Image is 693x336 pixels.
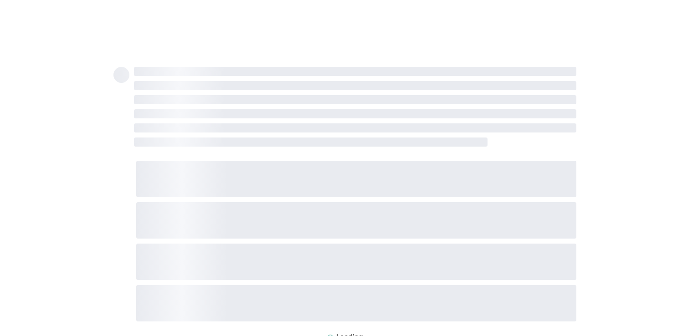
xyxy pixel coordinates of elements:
span: ‌ [134,95,576,104]
span: ‌ [113,67,129,83]
span: ‌ [134,67,576,76]
span: ‌ [134,137,488,147]
span: ‌ [134,123,576,132]
span: ‌ [134,109,576,118]
span: ‌ [136,161,576,197]
span: ‌ [136,244,576,280]
span: ‌ [136,202,576,239]
span: ‌ [136,285,576,321]
span: ‌ [134,81,576,90]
